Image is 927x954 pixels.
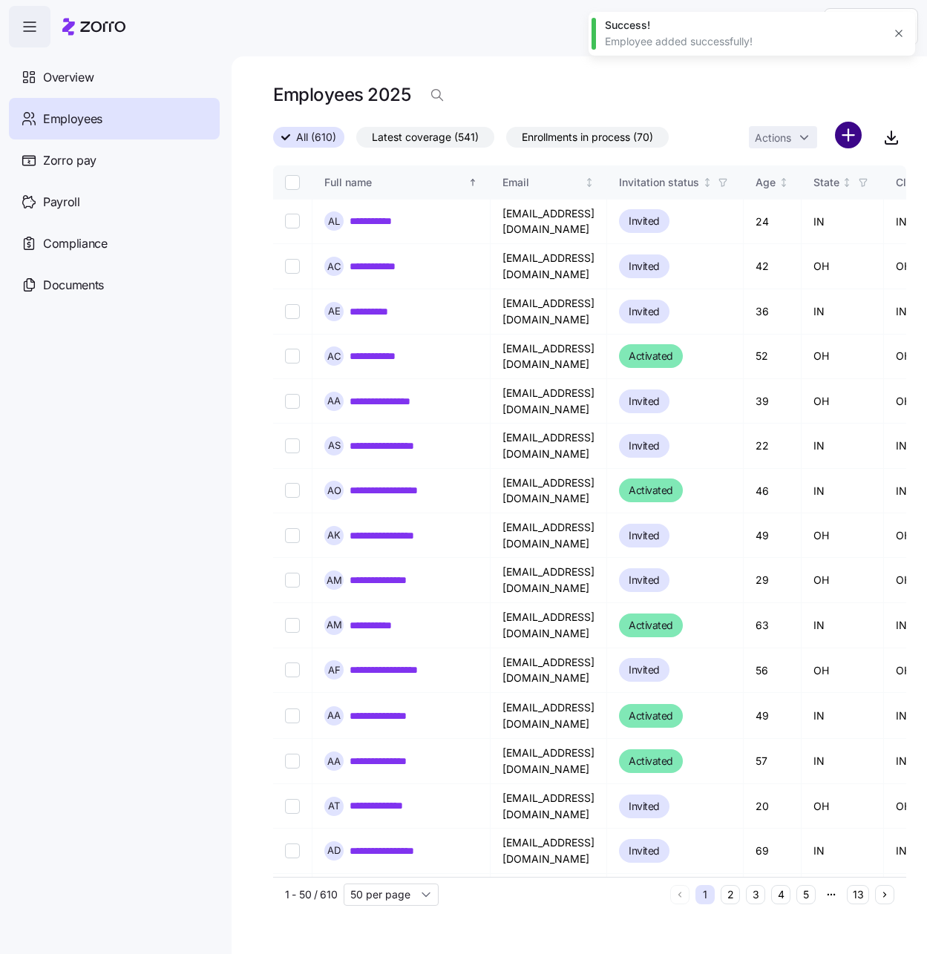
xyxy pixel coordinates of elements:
input: Select record 5 [285,394,300,409]
span: A M [327,620,342,630]
span: Enrollments in process (70) [522,128,653,147]
span: Documents [43,276,104,295]
div: Employee added successfully! [605,34,882,49]
td: [EMAIL_ADDRESS][DOMAIN_NAME] [491,335,607,379]
button: 1 [695,885,715,904]
div: Email [502,174,582,191]
td: [EMAIL_ADDRESS][DOMAIN_NAME] [491,829,607,873]
input: Select record 13 [285,754,300,769]
span: A K [327,530,341,540]
span: Invited [629,257,660,275]
span: All (610) [296,128,336,147]
span: A A [327,757,341,766]
th: EmailNot sorted [491,165,607,200]
td: 56 [744,648,802,693]
span: Invited [629,303,660,320]
td: [EMAIL_ADDRESS][DOMAIN_NAME] [491,424,607,468]
td: OH [802,784,884,829]
td: [EMAIL_ADDRESS][DOMAIN_NAME] [491,244,607,289]
input: Select record 4 [285,349,300,363]
span: Activated [629,616,673,634]
input: Select record 3 [285,304,300,319]
input: Select record 11 [285,662,300,677]
span: Invited [629,527,660,545]
div: Success! [605,18,882,33]
td: OH [802,335,884,379]
td: 52 [744,335,802,379]
div: Not sorted [584,177,594,188]
span: Invited [629,661,660,679]
input: Select record 2 [285,259,300,274]
th: StateNot sorted [802,165,884,200]
td: IN [802,289,884,334]
input: Select record 9 [285,573,300,588]
th: Invitation statusNot sorted [607,165,744,200]
td: 49 [744,693,802,739]
a: Documents [9,264,220,306]
div: Age [756,174,776,191]
span: Overview [43,68,94,87]
input: Select record 15 [285,843,300,858]
div: State [813,174,839,191]
button: 13 [847,885,869,904]
td: 36 [744,289,802,334]
input: Select record 12 [285,708,300,723]
td: OH [802,379,884,424]
input: Select record 8 [285,528,300,543]
span: Zorro pay [43,151,96,170]
div: Class [896,174,924,191]
span: Activated [629,347,673,365]
button: Previous page [670,885,689,904]
span: Latest coverage (541) [372,128,479,147]
button: Actions [749,126,817,148]
td: [EMAIL_ADDRESS][DOMAIN_NAME] [491,603,607,648]
td: OH [802,244,884,289]
span: Employees [43,110,102,128]
td: 46 [744,469,802,513]
span: Actions [755,133,791,143]
a: Overview [9,56,220,98]
button: Next page [875,885,894,904]
div: Full name [324,174,465,191]
td: [EMAIL_ADDRESS][DOMAIN_NAME] [491,289,607,334]
td: 63 [744,603,802,648]
a: Employees [9,98,220,139]
span: A E [328,306,341,316]
input: Select record 1 [285,214,300,228]
td: [EMAIL_ADDRESS][DOMAIN_NAME] [491,739,607,783]
span: Compliance [43,234,108,253]
td: 69 [744,829,802,873]
input: Select all records [285,175,300,190]
td: 20 [744,784,802,829]
span: 1 - 50 / 610 [285,887,338,902]
input: Select record 7 [285,483,300,498]
span: A A [327,711,341,720]
a: Zorro pay [9,139,220,181]
th: Full nameSorted ascending [312,165,491,200]
div: Invitation status [619,174,699,191]
span: A F [328,665,341,675]
span: A D [327,846,341,855]
td: IN [802,829,884,873]
a: Compliance [9,223,220,264]
button: 2 [721,885,740,904]
span: Invited [629,842,660,860]
span: Invited [629,571,660,589]
span: Payroll [43,193,80,211]
span: Invited [629,392,660,410]
a: Payroll [9,181,220,223]
span: Activated [629,707,673,725]
td: IN [802,469,884,513]
td: OH [802,648,884,693]
td: IN [802,874,884,918]
td: 26 [744,874,802,918]
td: [EMAIL_ADDRESS][DOMAIN_NAME] [491,469,607,513]
span: A T [328,801,340,811]
td: IN [802,603,884,648]
td: IN [802,693,884,739]
span: A S [328,441,341,450]
span: A A [327,396,341,406]
span: Activated [629,752,673,770]
td: [EMAIL_ADDRESS][DOMAIN_NAME] [491,784,607,829]
div: Not sorted [842,177,852,188]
